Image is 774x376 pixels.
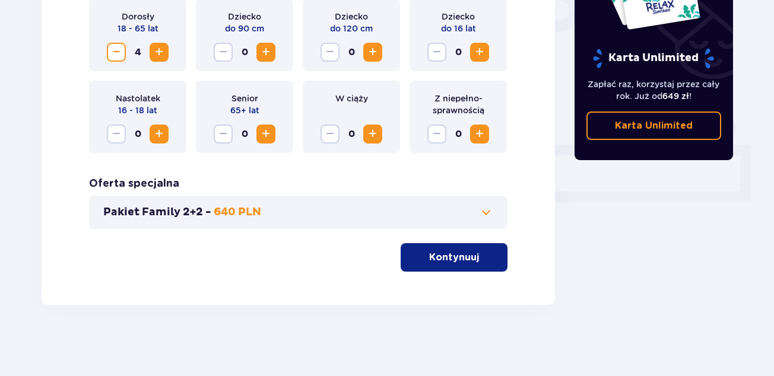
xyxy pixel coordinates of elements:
p: 65+ lat [230,104,259,116]
p: Zapłać raz, korzystaj przez cały rok. Już od ! [586,78,722,102]
button: Zmniejsz [214,43,233,62]
span: 0 [342,125,361,144]
p: do 90 cm [225,23,264,34]
button: Zwiększ [363,125,382,144]
p: Pakiet Family 2+2 - [103,205,211,219]
p: do 120 cm [330,23,373,34]
p: Z niepełno­sprawnością [419,93,497,116]
h3: Oferta specjalna [89,177,179,191]
button: Zwiększ [150,125,169,144]
span: 0 [342,43,361,62]
span: 0 [128,125,147,144]
p: Karta Unlimited [592,48,715,69]
span: 4 [128,43,147,62]
button: Pakiet Family 2+2 -640 PLN [103,205,493,219]
p: W ciąży [335,93,368,104]
p: Dorosły [122,11,154,23]
p: Nastolatek [116,93,160,104]
span: 649 zł [662,91,689,101]
button: Zwiększ [256,43,275,62]
span: 0 [235,125,254,144]
a: Karta Unlimited [586,111,722,140]
button: Zmniejsz [427,125,446,144]
p: Karta Unlimited [615,119,693,132]
button: Zmniejsz [107,43,126,62]
button: Zwiększ [363,43,382,62]
button: Zwiększ [470,43,489,62]
span: 0 [235,43,254,62]
span: 0 [449,125,468,144]
button: Zwiększ [256,125,275,144]
button: Zmniejsz [214,125,233,144]
button: Zmniejsz [107,125,126,144]
p: 18 - 65 lat [118,23,158,34]
p: Dziecko [228,11,261,23]
p: Senior [231,93,258,104]
p: Dziecko [442,11,475,23]
button: Kontynuuj [401,243,507,272]
p: Dziecko [335,11,368,23]
button: Zmniejsz [321,43,340,62]
button: Zwiększ [470,125,489,144]
p: do 16 lat [441,23,476,34]
p: 16 - 18 lat [118,104,157,116]
button: Zmniejsz [427,43,446,62]
p: Kontynuuj [429,251,479,264]
span: 0 [449,43,468,62]
p: 640 PLN [214,205,261,219]
button: Zwiększ [150,43,169,62]
button: Zmniejsz [321,125,340,144]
